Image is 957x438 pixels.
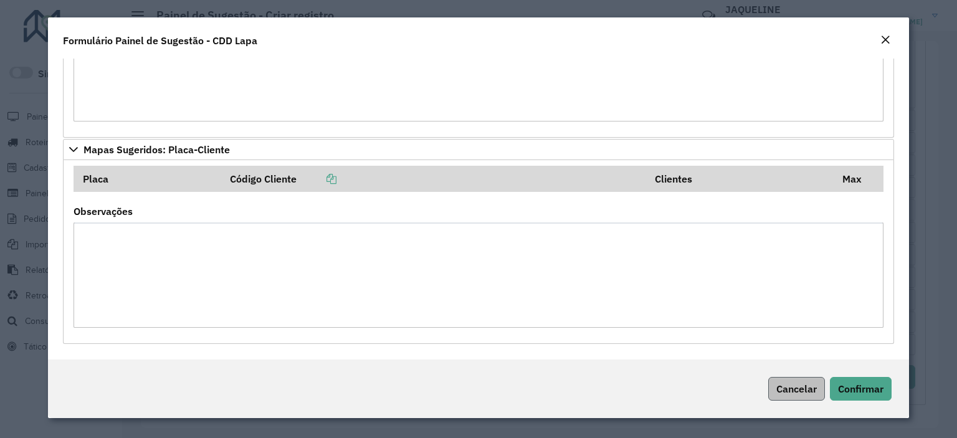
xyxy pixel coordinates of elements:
span: Mapas Sugeridos: Placa-Cliente [83,145,230,155]
div: Mapas Sugeridos: Placa-Cliente [63,160,894,345]
h4: Formulário Painel de Sugestão - CDD Lapa [63,33,257,48]
span: Cancelar [776,383,817,395]
a: Mapas Sugeridos: Placa-Cliente [63,139,894,160]
button: Close [877,32,894,49]
button: Confirmar [830,377,892,401]
th: Placa [74,166,221,192]
label: Observações [74,204,133,219]
button: Cancelar [768,377,825,401]
th: Código Cliente [221,166,646,192]
th: Clientes [647,166,834,192]
a: Copiar [297,173,336,185]
em: Fechar [880,35,890,45]
span: Confirmar [838,383,883,395]
th: Max [834,166,883,192]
